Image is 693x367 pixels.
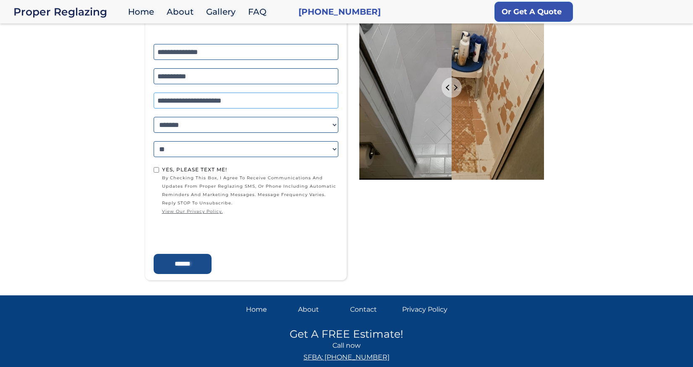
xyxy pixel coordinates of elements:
[154,218,281,251] iframe: reCAPTCHA
[13,6,124,18] a: home
[13,6,124,18] div: Proper Reglazing
[298,6,381,18] a: [PHONE_NUMBER]
[350,304,395,315] a: Contact
[154,167,159,173] input: Yes, Please text me!by checking this box, I agree to receive communications and updates from Prop...
[202,3,244,21] a: Gallery
[124,3,162,21] a: Home
[244,3,275,21] a: FAQ
[246,304,291,315] a: Home
[162,165,338,174] div: Yes, Please text me!
[162,3,202,21] a: About
[154,9,338,44] div: Get a FREE estimate
[162,207,338,216] a: view our privacy policy.
[494,2,573,22] a: Or Get A Quote
[402,304,447,315] a: Privacy Policy
[298,304,343,315] a: About
[149,9,343,274] form: Home page form
[162,174,338,216] span: by checking this box, I agree to receive communications and updates from Proper Reglazing SMS, or...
